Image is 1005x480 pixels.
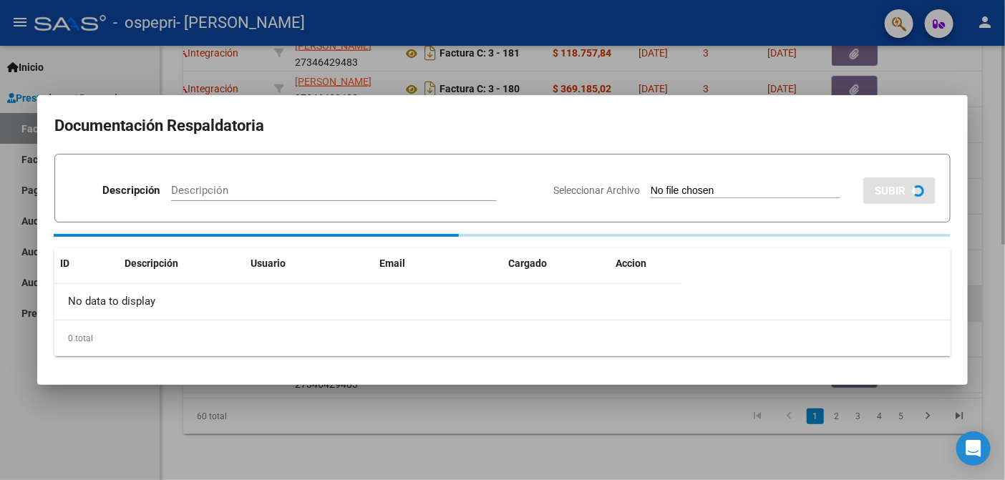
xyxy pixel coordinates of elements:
span: Email [379,258,405,269]
span: Descripción [125,258,178,269]
span: Usuario [251,258,286,269]
datatable-header-cell: Descripción [119,248,245,279]
span: Cargado [508,258,547,269]
datatable-header-cell: Usuario [245,248,374,279]
span: Seleccionar Archivo [553,185,640,196]
div: No data to display [54,284,681,320]
div: 0 total [54,320,951,356]
span: Accion [616,258,646,269]
datatable-header-cell: ID [54,248,119,279]
p: Descripción [102,182,160,199]
h2: Documentación Respaldatoria [54,112,951,139]
span: ID [60,258,69,269]
div: Open Intercom Messenger [956,431,991,466]
button: SUBIR [863,177,936,204]
datatable-header-cell: Email [374,248,502,279]
datatable-header-cell: Accion [610,248,681,279]
span: SUBIR [875,185,906,197]
datatable-header-cell: Cargado [502,248,610,279]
